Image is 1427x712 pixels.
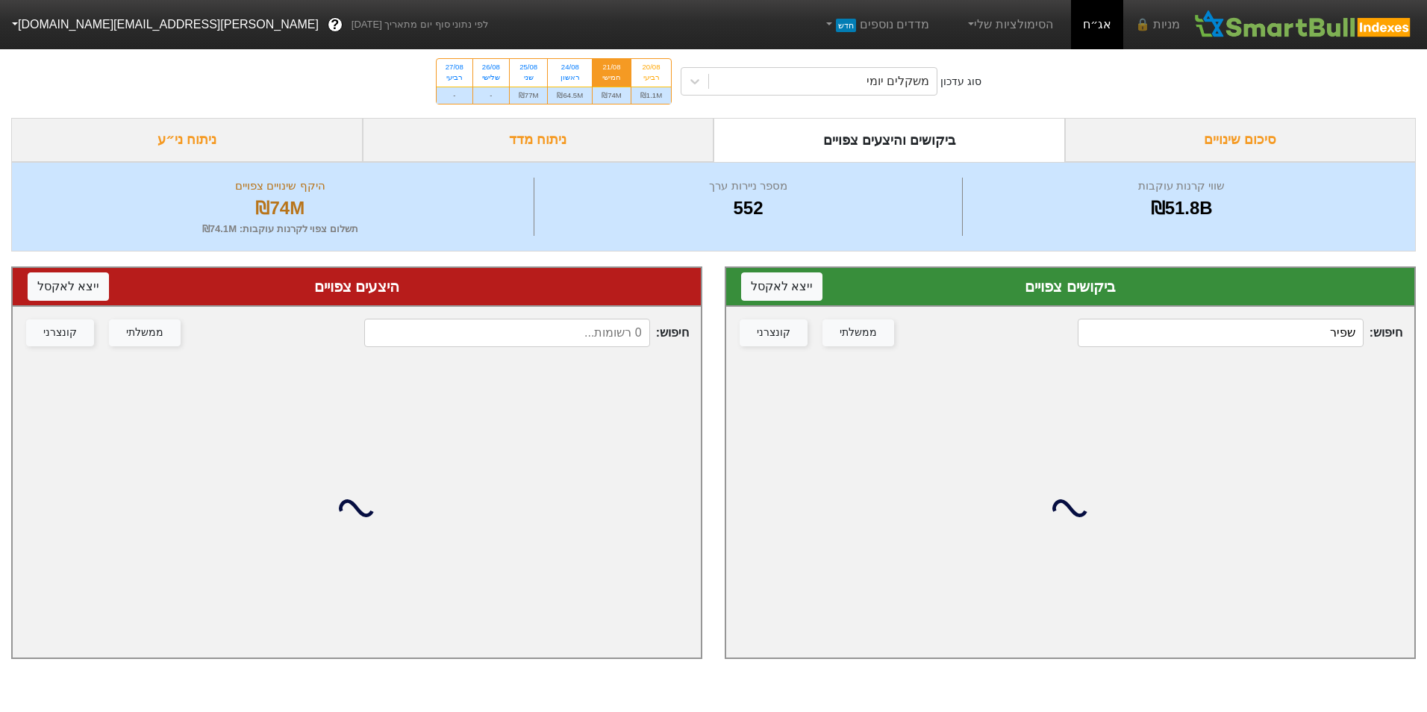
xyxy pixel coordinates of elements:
div: 26/08 [482,62,500,72]
button: קונצרני [740,319,808,346]
a: הסימולציות שלי [959,10,1059,40]
div: קונצרני [43,325,77,341]
span: חיפוש : [1078,319,1402,347]
span: חיפוש : [364,319,689,347]
div: רביעי [446,72,463,83]
div: 27/08 [446,62,463,72]
div: שווי קרנות עוקבות [967,178,1396,195]
div: - [437,87,472,104]
div: תשלום צפוי לקרנות עוקבות : ₪74.1M [31,222,530,237]
a: מדדים נוספיםחדש [816,10,935,40]
div: סוג עדכון [940,74,981,90]
button: ממשלתי [822,319,894,346]
input: 552 רשומות... [1078,319,1363,347]
div: רביעי [640,72,662,83]
div: ניתוח מדד [363,118,714,162]
div: קונצרני [757,325,790,341]
div: ביקושים והיצעים צפויים [713,118,1065,162]
div: 21/08 [602,62,622,72]
img: loading... [339,490,375,526]
div: שני [519,72,539,83]
input: 0 רשומות... [364,319,649,347]
div: ממשלתי [840,325,877,341]
div: 20/08 [640,62,662,72]
span: חדש [836,19,856,32]
span: לפי נתוני סוף יום מתאריך [DATE] [352,17,488,32]
div: ראשון [557,72,583,83]
div: ₪64.5M [548,87,592,104]
div: ₪1.1M [631,87,671,104]
div: היצעים צפויים [28,275,686,298]
div: שלישי [482,72,500,83]
button: קונצרני [26,319,94,346]
div: ניתוח ני״ע [11,118,363,162]
div: מספר ניירות ערך [538,178,959,195]
div: ממשלתי [126,325,163,341]
div: - [473,87,509,104]
div: 552 [538,195,959,222]
div: היקף שינויים צפויים [31,178,530,195]
div: חמישי [602,72,622,83]
span: ? [331,15,339,35]
div: ביקושים צפויים [741,275,1399,298]
div: סיכום שינויים [1065,118,1417,162]
button: ממשלתי [109,319,181,346]
div: ₪74M [31,195,530,222]
button: ייצא לאקסל [741,272,822,301]
button: ייצא לאקסל [28,272,109,301]
div: 25/08 [519,62,539,72]
img: loading... [1052,490,1088,526]
div: 24/08 [557,62,583,72]
div: ₪74M [593,87,631,104]
div: ₪51.8B [967,195,1396,222]
div: משקלים יומי [866,72,929,90]
div: ₪77M [510,87,548,104]
img: SmartBull [1192,10,1415,40]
